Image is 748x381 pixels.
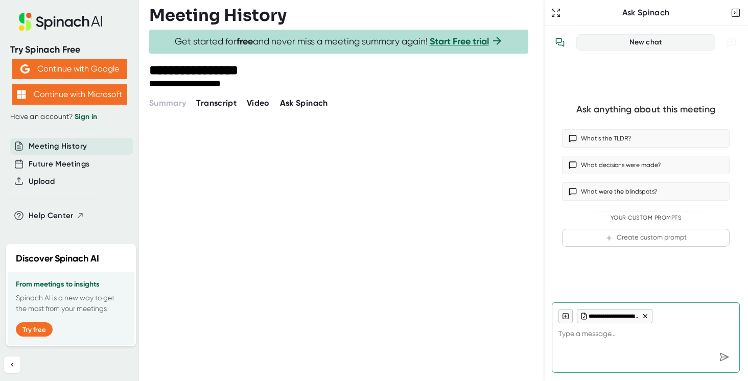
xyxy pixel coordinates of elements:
[715,348,733,366] div: Send message
[12,59,127,79] button: Continue with Google
[10,44,129,56] div: Try Spinach Free
[10,112,129,122] div: Have an account?
[16,293,126,314] p: Spinach AI is a new way to get the most from your meetings
[16,280,126,289] h3: From meetings to insights
[562,229,730,247] button: Create custom prompt
[562,129,730,148] button: What’s the TLDR?
[12,84,127,105] button: Continue with Microsoft
[196,98,237,108] span: Transcript
[149,6,287,25] h3: Meeting History
[29,158,89,170] button: Future Meetings
[149,98,186,108] span: Summary
[550,32,570,53] button: View conversation history
[576,104,715,115] div: Ask anything about this meeting
[29,210,74,222] span: Help Center
[149,97,186,109] button: Summary
[175,36,503,47] span: Get started for and never miss a meeting summary again!
[4,356,20,373] button: Collapse sidebar
[562,215,730,222] div: Your Custom Prompts
[29,140,87,152] button: Meeting History
[20,64,30,74] img: Aehbyd4JwY73AAAAAElFTkSuQmCC
[729,6,743,20] button: Close conversation sidebar
[247,98,270,108] span: Video
[562,156,730,174] button: What decisions were made?
[237,36,253,47] b: free
[280,98,328,108] span: Ask Spinach
[583,38,709,47] div: New chat
[549,6,563,20] button: Expand to Ask Spinach page
[196,97,237,109] button: Transcript
[29,210,84,222] button: Help Center
[16,252,99,266] h2: Discover Spinach AI
[247,97,270,109] button: Video
[430,36,489,47] a: Start Free trial
[16,322,53,337] button: Try free
[563,8,729,18] div: Ask Spinach
[280,97,328,109] button: Ask Spinach
[29,176,55,187] button: Upload
[562,182,730,201] button: What were the blindspots?
[75,112,97,121] a: Sign in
